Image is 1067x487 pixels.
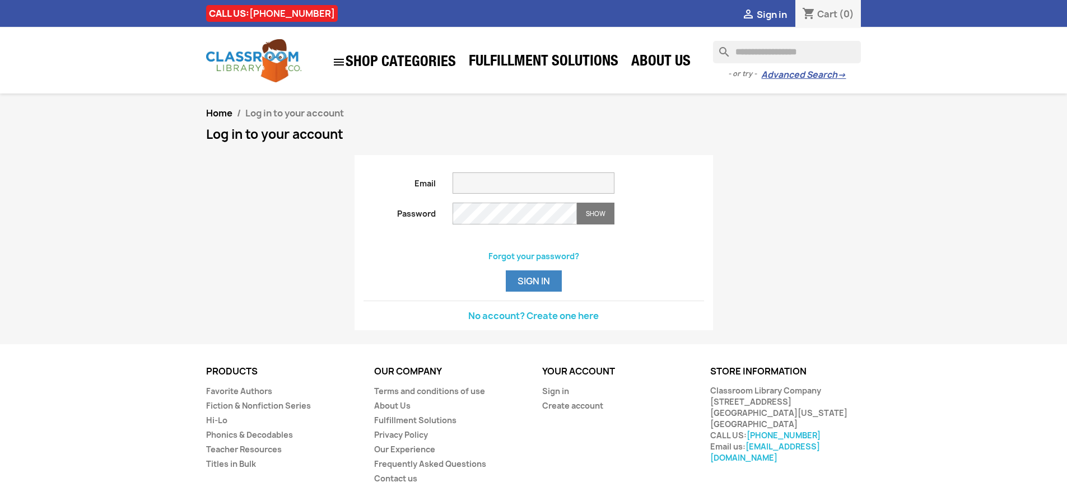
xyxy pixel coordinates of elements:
a: Favorite Authors [206,386,272,396]
button: Show [577,203,614,224]
a: Forgot your password? [488,251,579,261]
i: search [713,41,726,54]
span: (0) [839,8,854,20]
input: Password input [453,203,577,224]
i:  [742,8,755,22]
a: Contact us [374,473,417,484]
p: Our company [374,367,525,377]
a: Hi-Lo [206,415,227,425]
img: Classroom Library Company [206,39,301,82]
h1: Log in to your account [206,128,861,141]
i:  [332,55,346,69]
a: Teacher Resources [206,444,282,455]
p: Store information [710,367,861,377]
label: Email [355,172,445,189]
a: Home [206,107,232,119]
span: Sign in [757,8,787,21]
a: Your account [542,365,615,377]
span: → [837,69,846,81]
a: Fiction & Nonfiction Series [206,400,311,411]
i: shopping_cart [802,8,816,21]
a:  Sign in [742,8,787,21]
a: [PHONE_NUMBER] [249,7,335,20]
a: Terms and conditions of use [374,386,485,396]
button: Sign in [506,270,562,292]
p: Products [206,367,357,377]
div: Classroom Library Company [STREET_ADDRESS] [GEOGRAPHIC_DATA][US_STATE] [GEOGRAPHIC_DATA] CALL US:... [710,385,861,463]
input: Search [713,41,861,63]
a: Phonics & Decodables [206,429,293,440]
a: [PHONE_NUMBER] [747,430,821,441]
a: Create account [542,400,603,411]
a: Titles in Bulk [206,458,256,469]
a: Fulfillment Solutions [374,415,456,425]
div: CALL US: [206,5,338,22]
a: Fulfillment Solutions [463,51,624,74]
a: [EMAIL_ADDRESS][DOMAIN_NAME] [710,441,820,463]
span: Log in to your account [245,107,344,119]
a: No account? Create one here [468,310,599,322]
a: Our Experience [374,444,435,455]
a: About Us [374,400,411,411]
label: Password [355,203,445,219]
span: - or try - [728,68,761,79]
a: About Us [626,51,696,74]
a: Sign in [542,386,569,396]
a: Advanced Search→ [761,69,846,81]
a: Frequently Asked Questions [374,458,486,469]
span: Cart [817,8,837,20]
a: SHOP CATEGORIES [327,50,462,74]
a: Privacy Policy [374,429,428,440]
